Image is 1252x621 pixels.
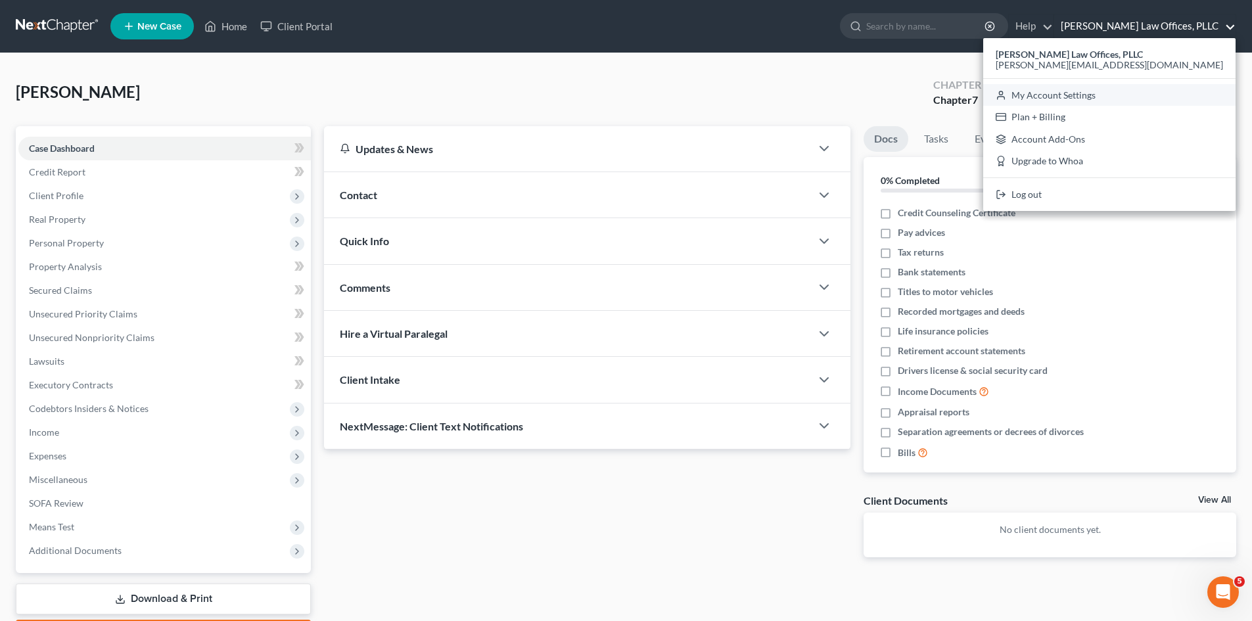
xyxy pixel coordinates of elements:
div: Chapter [933,93,981,108]
span: 7 [972,93,978,106]
span: Income [29,426,59,438]
a: Executory Contracts [18,373,311,397]
span: Lawsuits [29,356,64,367]
span: Credit Report [29,166,85,177]
p: No client documents yet. [874,523,1226,536]
span: Miscellaneous [29,474,87,485]
div: Updates & News [340,142,795,156]
a: Secured Claims [18,279,311,302]
div: Client Documents [864,494,948,507]
div: Chapter [933,78,981,93]
span: Personal Property [29,237,104,248]
a: Log out [983,183,1236,206]
a: Tasks [914,126,959,152]
span: Retirement account statements [898,344,1025,357]
span: New Case [137,22,181,32]
a: Events [964,126,1016,152]
a: Download & Print [16,584,311,614]
span: Titles to motor vehicles [898,285,993,298]
a: Upgrade to Whoa [983,150,1236,173]
span: [PERSON_NAME][EMAIL_ADDRESS][DOMAIN_NAME] [996,59,1223,70]
span: Client Profile [29,190,83,201]
span: Hire a Virtual Paralegal [340,327,448,340]
span: Pay advices [898,226,945,239]
a: [PERSON_NAME] Law Offices, PLLC [1054,14,1236,38]
span: 5 [1234,576,1245,587]
span: SOFA Review [29,497,83,509]
span: Bills [898,446,916,459]
a: Docs [864,126,908,152]
a: Case Dashboard [18,137,311,160]
span: Separation agreements or decrees of divorces [898,425,1084,438]
span: Comments [340,281,390,294]
span: NextMessage: Client Text Notifications [340,420,523,432]
div: [PERSON_NAME] Law Offices, PLLC [983,38,1236,211]
span: Life insurance policies [898,325,988,338]
span: Expenses [29,450,66,461]
a: Client Portal [254,14,339,38]
span: Quick Info [340,235,389,247]
span: Case Dashboard [29,143,95,154]
span: Credit Counseling Certificate [898,206,1015,219]
span: Unsecured Nonpriority Claims [29,332,154,343]
strong: 0% Completed [881,175,940,186]
span: Drivers license & social security card [898,364,1048,377]
a: My Account Settings [983,84,1236,106]
span: Executory Contracts [29,379,113,390]
strong: [PERSON_NAME] Law Offices, PLLC [996,49,1143,60]
span: Client Intake [340,373,400,386]
span: Codebtors Insiders & Notices [29,403,149,414]
span: Means Test [29,521,74,532]
a: Property Analysis [18,255,311,279]
span: Unsecured Priority Claims [29,308,137,319]
span: Bank statements [898,265,965,279]
span: Income Documents [898,385,977,398]
span: Secured Claims [29,285,92,296]
span: Property Analysis [29,261,102,272]
a: SOFA Review [18,492,311,515]
iframe: Intercom live chat [1207,576,1239,608]
a: View All [1198,495,1231,505]
input: Search by name... [866,14,986,38]
a: Home [198,14,254,38]
span: Real Property [29,214,85,225]
a: Unsecured Priority Claims [18,302,311,326]
a: Plan + Billing [983,106,1236,128]
a: Lawsuits [18,350,311,373]
span: Appraisal reports [898,405,969,419]
a: Unsecured Nonpriority Claims [18,326,311,350]
span: Contact [340,189,377,201]
a: Account Add-Ons [983,128,1236,150]
span: [PERSON_NAME] [16,82,140,101]
a: Credit Report [18,160,311,184]
span: Tax returns [898,246,944,259]
span: Additional Documents [29,545,122,556]
a: Help [1009,14,1053,38]
span: Recorded mortgages and deeds [898,305,1025,318]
